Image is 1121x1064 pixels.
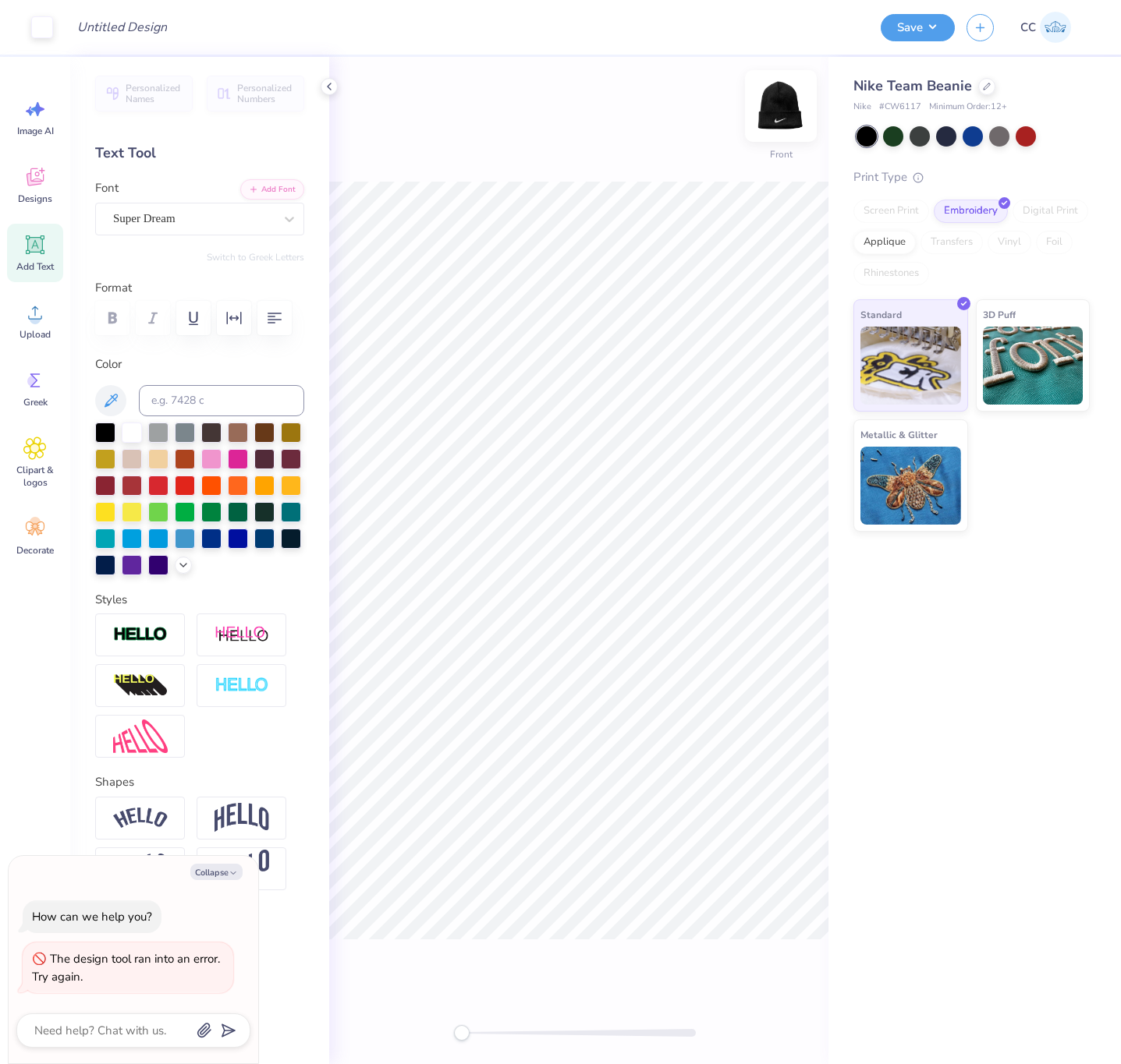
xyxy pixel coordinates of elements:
span: Personalized Names [126,83,183,104]
span: 3D Puff [983,306,1016,323]
img: Stroke [113,626,168,644]
div: Digital Print [1013,200,1088,223]
div: Vinyl [988,231,1031,254]
span: Greek [23,396,48,408]
img: 3D Illusion [113,673,168,698]
img: Shadow [215,625,269,645]
div: Applique [853,231,916,254]
span: Nike Team Beanie [853,76,972,95]
span: Add Text [16,260,54,273]
label: Shapes [95,773,134,791]
span: Image AI [17,125,54,137]
div: Rhinestones [853,262,929,285]
input: e.g. 7428 c [139,385,304,416]
img: 3D Puff [983,327,1084,405]
div: Embroidery [934,200,1008,223]
img: Free Distort [113,719,168,753]
img: Flag [113,854,168,884]
div: The design tool ran into an error. Try again. [32,951,220,984]
span: Metallic & Glitter [860,426,938,443]
img: Arch [215,803,269,832]
span: Clipart & logos [9,464,61,489]
span: Minimum Order: 12 + [929,101,1007,114]
span: CC [1020,19,1036,37]
label: Format [95,279,304,297]
label: Styles [95,591,127,609]
span: Upload [20,328,51,341]
span: Standard [860,306,902,323]
div: How can we help you? [32,909,152,924]
div: Screen Print [853,200,929,223]
div: Text Tool [95,143,304,164]
div: Accessibility label [454,1025,470,1041]
button: Collapse [190,864,243,880]
label: Font [95,179,119,197]
label: Color [95,355,304,373]
img: Standard [860,327,961,405]
a: CC [1013,12,1078,43]
img: Metallic & Glitter [860,447,961,525]
img: Arc [113,808,168,829]
button: Personalized Numbers [207,76,304,111]
div: Print Type [853,168,1090,186]
div: Foil [1036,231,1073,254]
span: Decorate [16,544,54,557]
button: Personalized Names [95,76,193,111]
span: Personalized Numbers [237,83,295,104]
span: Designs [18,193,52,205]
button: Save [881,14,955,41]
img: Rise [215,850,269,888]
span: Nike [853,101,871,114]
button: Add Font [240,179,304,200]
button: Switch to Greek Letters [207,251,304,263]
span: # CW6117 [879,101,921,114]
img: Negative Space [215,677,269,695]
div: Front [770,147,793,161]
img: Front [750,75,812,137]
input: Untitled Design [65,12,179,43]
div: Transfers [921,231,983,254]
img: Cyril Cabanete [1040,12,1071,43]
